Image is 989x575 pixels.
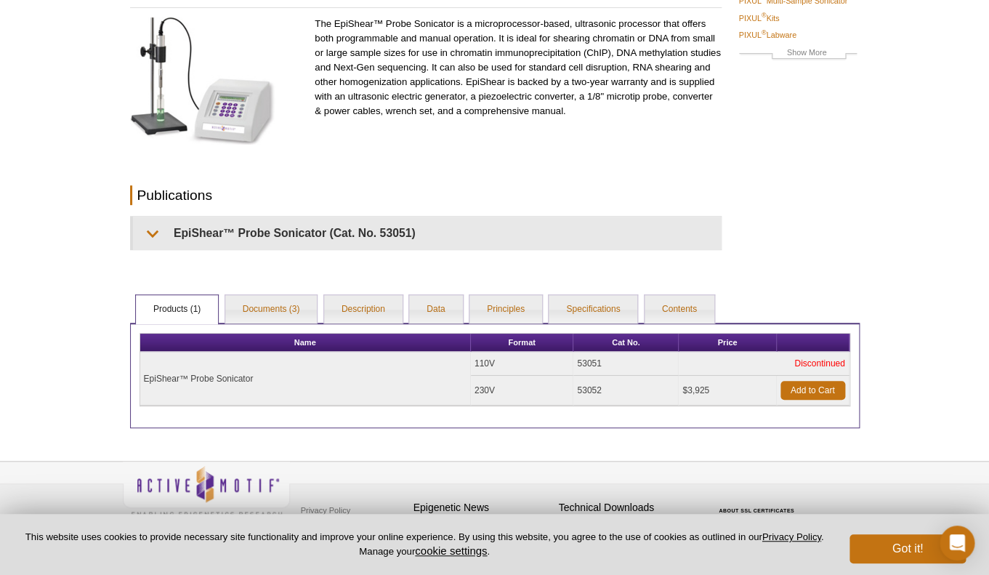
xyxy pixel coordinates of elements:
a: Products (1) [136,295,218,324]
sup: ® [762,12,767,19]
a: PIXUL®Kits [739,12,780,25]
summary: EpiShear™ Probe Sonicator (Cat. No. 53051) [133,217,721,249]
td: 110V [471,352,574,376]
td: Discontinued [679,352,849,376]
a: Data [409,295,462,324]
th: Name [140,334,471,352]
a: Privacy Policy [297,499,354,521]
a: Specifications [549,295,637,324]
a: Description [324,295,403,324]
th: Price [679,334,776,352]
button: Got it! [849,534,966,563]
a: ABOUT SSL CERTIFICATES [719,508,794,513]
a: Add to Cart [780,381,845,400]
button: cookie settings [415,544,487,557]
a: Documents (3) [225,295,318,324]
p: This website uses cookies to provide necessary site functionality and improve your online experie... [23,531,825,558]
div: Open Intercom Messenger [940,526,974,560]
h4: Epigenetic News [413,502,552,514]
td: 53052 [573,376,679,406]
a: Show More [739,46,857,63]
a: Contents [645,295,714,324]
img: Click on the image for more information on the EpiShear Probe Sonicator. [130,17,275,145]
th: Cat No. [573,334,679,352]
img: Active Motif, [123,462,290,520]
a: PIXUL®Labware [739,28,796,41]
td: 230V [471,376,574,406]
h4: Technical Downloads [559,502,697,514]
a: Principles [469,295,542,324]
th: Format [471,334,574,352]
table: Click to Verify - This site chose Symantec SSL for secure e-commerce and confidential communicati... [704,487,813,519]
td: 53051 [573,352,679,376]
p: The EpiShear™ Probe Sonicator is a microprocessor-based, ultrasonic processor that offers both pr... [315,17,721,118]
a: Privacy Policy [762,531,821,542]
td: EpiShear™ Probe Sonicator [140,352,471,406]
td: $3,925 [679,376,776,406]
sup: ® [762,29,767,36]
h2: Publications [130,185,722,205]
